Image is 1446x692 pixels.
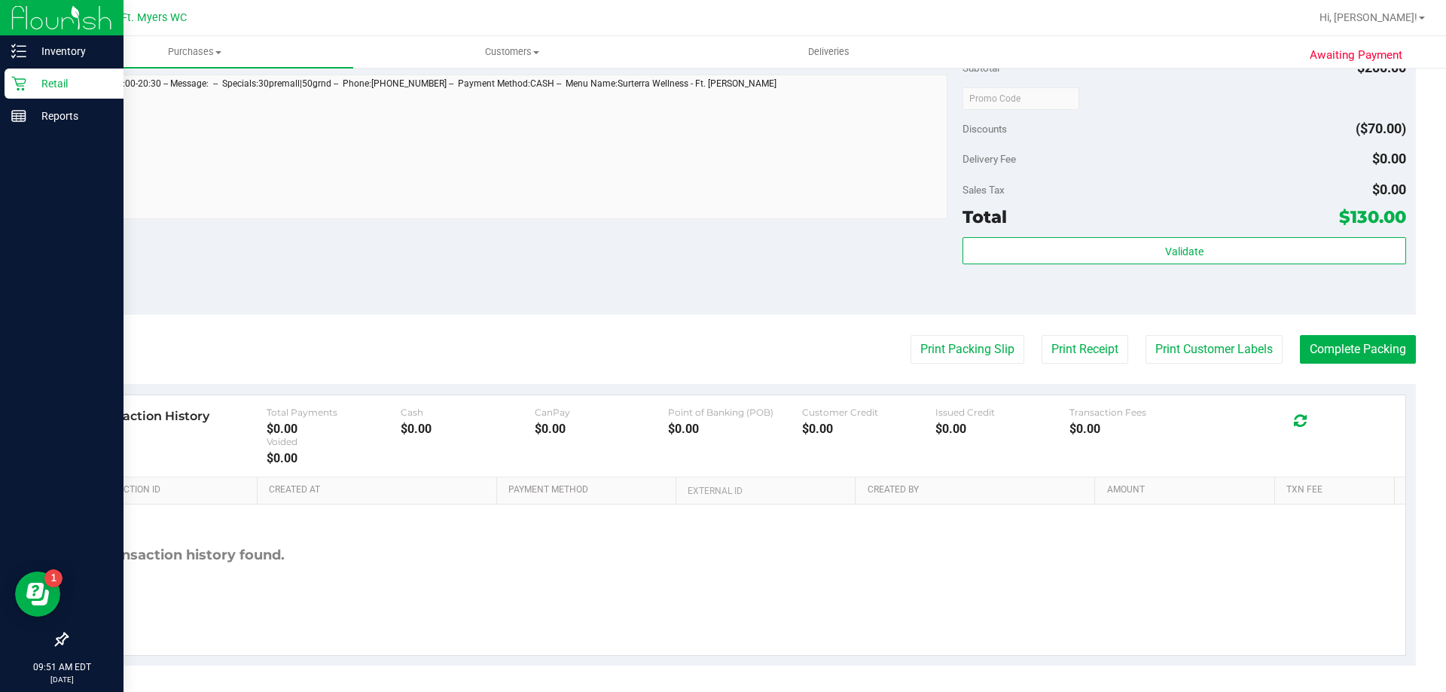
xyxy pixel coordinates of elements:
div: $0.00 [267,422,401,436]
div: $0.00 [935,422,1069,436]
div: $0.00 [668,422,802,436]
a: Transaction ID [89,484,252,496]
span: Hi, [PERSON_NAME]! [1319,11,1417,23]
span: Validate [1165,245,1203,258]
div: Cash [401,407,535,418]
div: $0.00 [1069,422,1203,436]
button: Print Receipt [1042,335,1128,364]
span: Delivery Fee [962,153,1016,165]
div: $0.00 [401,422,535,436]
span: Deliveries [788,45,870,59]
span: Subtotal [962,62,999,74]
span: ($70.00) [1356,120,1406,136]
a: Created By [868,484,1089,496]
a: Purchases [36,36,353,68]
button: Print Customer Labels [1146,335,1283,364]
input: Promo Code [962,87,1079,110]
div: No transaction history found. [78,505,285,606]
div: Point of Banking (POB) [668,407,802,418]
inline-svg: Inventory [11,44,26,59]
p: Inventory [26,42,117,60]
div: Voided [267,436,401,447]
inline-svg: Retail [11,76,26,91]
div: $0.00 [535,422,669,436]
span: Discounts [962,115,1007,142]
a: Deliveries [670,36,987,68]
span: Customers [354,45,670,59]
span: Sales Tax [962,184,1005,196]
p: Reports [26,107,117,125]
div: Issued Credit [935,407,1069,418]
span: Awaiting Payment [1310,47,1402,64]
span: $130.00 [1339,206,1406,227]
a: Customers [353,36,670,68]
span: $200.00 [1357,59,1406,75]
div: Total Payments [267,407,401,418]
button: Complete Packing [1300,335,1416,364]
iframe: Resource center unread badge [44,569,63,587]
span: Total [962,206,1007,227]
div: CanPay [535,407,669,418]
div: Customer Credit [802,407,936,418]
span: $0.00 [1372,181,1406,197]
div: Transaction Fees [1069,407,1203,418]
span: $0.00 [1372,151,1406,166]
p: [DATE] [7,674,117,685]
a: Txn Fee [1286,484,1388,496]
th: External ID [676,477,855,505]
inline-svg: Reports [11,108,26,123]
button: Validate [962,237,1405,264]
a: Payment Method [508,484,670,496]
div: $0.00 [267,451,401,465]
a: Amount [1107,484,1269,496]
iframe: Resource center [15,572,60,617]
p: Retail [26,75,117,93]
span: Ft. Myers WC [121,11,187,24]
button: Print Packing Slip [911,335,1024,364]
div: $0.00 [802,422,936,436]
p: 09:51 AM EDT [7,660,117,674]
a: Created At [269,484,490,496]
span: Purchases [36,45,353,59]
